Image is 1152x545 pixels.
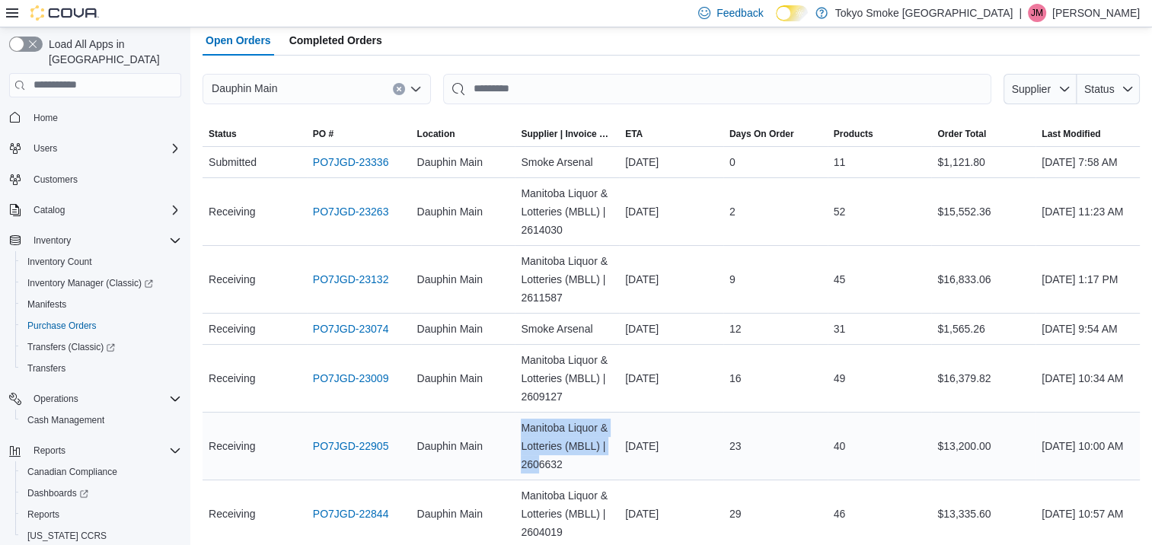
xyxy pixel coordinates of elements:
button: Customers [3,168,187,190]
span: Dauphin Main [417,369,483,387]
span: Operations [34,393,78,405]
input: Dark Mode [776,5,808,21]
span: Reports [27,508,59,521]
button: Order Total [931,122,1036,146]
button: Cash Management [15,410,187,431]
span: Reports [21,505,181,524]
a: Customers [27,171,84,189]
a: Dashboards [21,484,94,502]
span: Dauphin Main [417,153,483,171]
span: 52 [834,202,846,221]
span: Transfers [21,359,181,378]
span: Inventory [34,234,71,247]
span: Supplier | Invoice Number [521,128,613,140]
button: Reports [15,504,187,525]
span: Receiving [209,369,255,387]
div: [DATE] 11:23 AM [1036,196,1140,227]
span: Cash Management [21,411,181,429]
span: Transfers (Classic) [21,338,181,356]
a: PO7JGD-23132 [313,270,389,288]
button: Reports [27,441,72,460]
div: [DATE] [619,314,723,344]
span: Transfers [27,362,65,374]
span: 40 [834,437,846,455]
span: Customers [27,170,181,189]
button: Purchase Orders [15,315,187,336]
span: Users [34,142,57,155]
span: Home [34,112,58,124]
span: Receiving [209,320,255,338]
button: Catalog [3,199,187,221]
button: ETA [619,122,723,146]
a: Manifests [21,295,72,314]
a: PO7JGD-22905 [313,437,389,455]
a: Transfers (Classic) [21,338,121,356]
div: $15,552.36 [931,196,1036,227]
div: [DATE] [619,431,723,461]
span: Manifests [21,295,181,314]
span: Inventory Manager (Classic) [27,277,153,289]
span: Status [209,128,237,140]
span: Dashboards [21,484,181,502]
span: ETA [625,128,643,140]
p: Tokyo Smoke [GEOGRAPHIC_DATA] [835,4,1013,22]
span: Dauphin Main [417,270,483,288]
button: Products [828,122,932,146]
span: Dauphin Main [417,320,483,338]
div: $13,200.00 [931,431,1036,461]
a: Transfers [21,359,72,378]
button: Status [203,122,307,146]
span: Products [834,128,873,140]
button: Users [3,138,187,159]
div: $1,121.80 [931,147,1036,177]
a: Canadian Compliance [21,463,123,481]
span: Manifests [27,298,66,311]
a: Purchase Orders [21,317,103,335]
span: Supplier [1012,83,1051,95]
button: Status [1077,74,1140,104]
button: Operations [27,390,85,408]
div: [DATE] 7:58 AM [1036,147,1140,177]
span: 11 [834,153,846,171]
div: [DATE] 10:00 AM [1036,431,1140,461]
span: Inventory [27,231,181,250]
a: Inventory Count [21,253,98,271]
button: PO # [307,122,411,146]
button: Manifests [15,294,187,315]
a: [US_STATE] CCRS [21,527,113,545]
p: [PERSON_NAME] [1052,4,1140,22]
span: 46 [834,505,846,523]
span: 9 [729,270,736,288]
button: Home [3,107,187,129]
p: | [1019,4,1022,22]
button: Users [27,139,63,158]
span: Receiving [209,202,255,221]
a: PO7JGD-23009 [313,369,389,387]
button: Inventory Count [15,251,187,272]
a: PO7JGD-23074 [313,320,389,338]
span: Status [1084,83,1115,95]
button: Catalog [27,201,71,219]
a: Reports [21,505,65,524]
div: [DATE] 10:57 AM [1036,499,1140,529]
span: 31 [834,320,846,338]
span: 2 [729,202,736,221]
span: Users [27,139,181,158]
a: PO7JGD-23263 [313,202,389,221]
span: Home [27,108,181,127]
span: 16 [729,369,742,387]
a: PO7JGD-22844 [313,505,389,523]
button: Days On Order [723,122,828,146]
button: Last Modified [1036,122,1140,146]
span: Reports [27,441,181,460]
span: Inventory Count [21,253,181,271]
button: Reports [3,440,187,461]
div: [DATE] 1:17 PM [1036,264,1140,295]
a: Inventory Manager (Classic) [15,272,187,294]
button: Open list of options [410,83,422,95]
div: Manitoba Liquor & Lotteries (MBLL) | 2611587 [515,246,619,313]
div: Manitoba Liquor & Lotteries (MBLL) | 2606632 [515,413,619,480]
span: Open Orders [206,25,271,56]
span: Operations [27,390,181,408]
